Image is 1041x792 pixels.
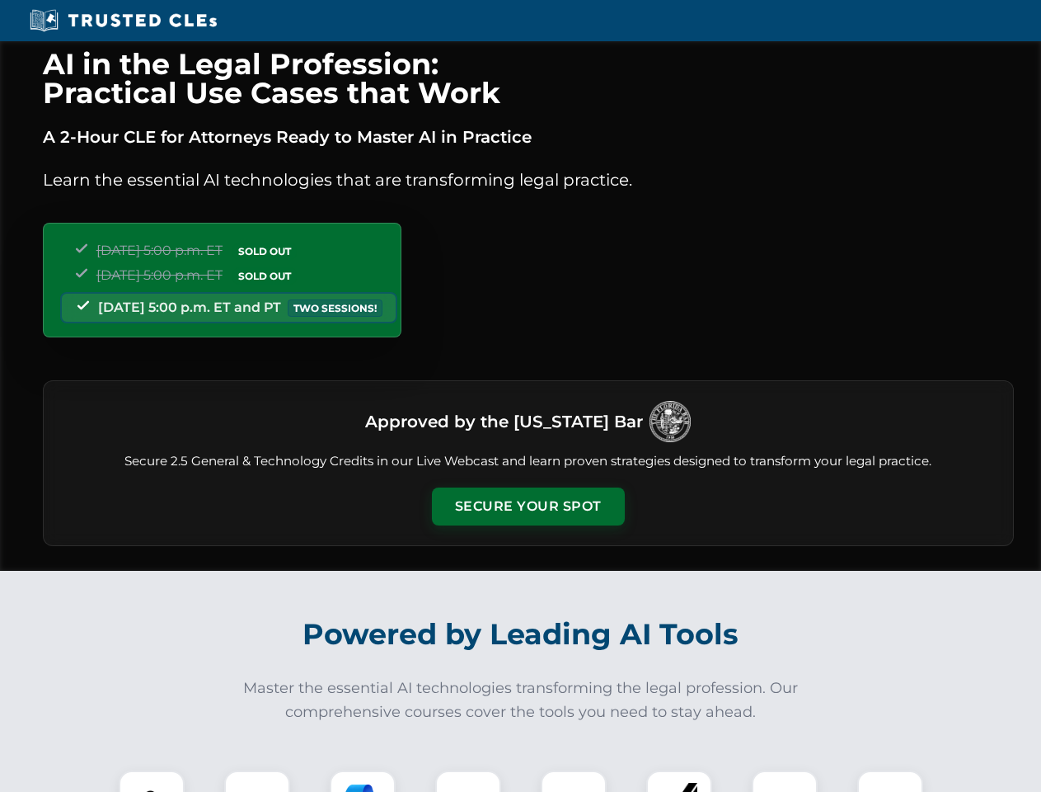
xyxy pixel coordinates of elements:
button: Secure Your Spot [432,488,625,526]
h1: AI in the Legal Profession: Practical Use Cases that Work [43,49,1014,107]
h2: Powered by Leading AI Tools [64,606,978,663]
p: Master the essential AI technologies transforming the legal profession. Our comprehensive courses... [232,676,809,724]
h3: Approved by the [US_STATE] Bar [365,407,643,436]
img: Logo [649,401,691,442]
span: SOLD OUT [232,267,297,285]
p: A 2-Hour CLE for Attorneys Ready to Master AI in Practice [43,124,1014,150]
p: Secure 2.5 General & Technology Credits in our Live Webcast and learn proven strategies designed ... [63,452,993,471]
p: Learn the essential AI technologies that are transforming legal practice. [43,167,1014,193]
span: [DATE] 5:00 p.m. ET [96,267,223,283]
span: SOLD OUT [232,243,297,260]
span: [DATE] 5:00 p.m. ET [96,243,223,258]
img: Trusted CLEs [25,8,222,33]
